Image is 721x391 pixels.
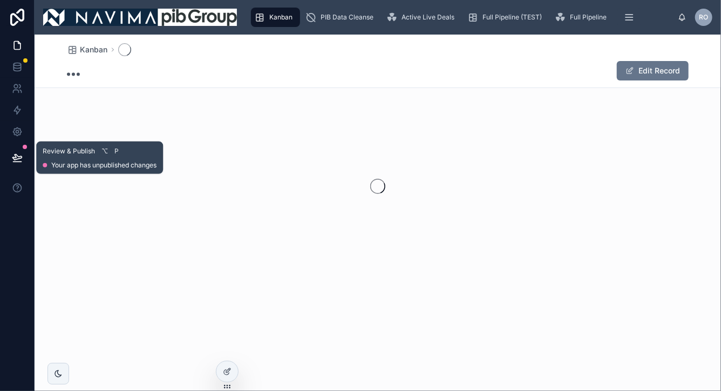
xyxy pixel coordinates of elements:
span: ⌥ [100,147,109,156]
a: Kanban [67,44,107,55]
button: Edit Record [617,61,689,80]
a: PIB Data Cleanse [302,8,381,27]
span: RO [699,13,709,22]
span: Kanban [269,13,293,22]
a: Full Pipeline (TEST) [464,8,549,27]
a: Active Live Deals [383,8,462,27]
span: Active Live Deals [402,13,454,22]
span: P [112,147,121,156]
a: Kanban [251,8,300,27]
span: Your app has unpublished changes [51,161,157,170]
div: scrollable content [246,5,678,29]
a: Full Pipeline [552,8,614,27]
span: Full Pipeline (TEST) [482,13,542,22]
span: Review & Publish [43,147,95,156]
span: PIB Data Cleanse [321,13,373,22]
span: Kanban [80,44,107,55]
img: App logo [43,9,237,26]
span: Full Pipeline [570,13,607,22]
